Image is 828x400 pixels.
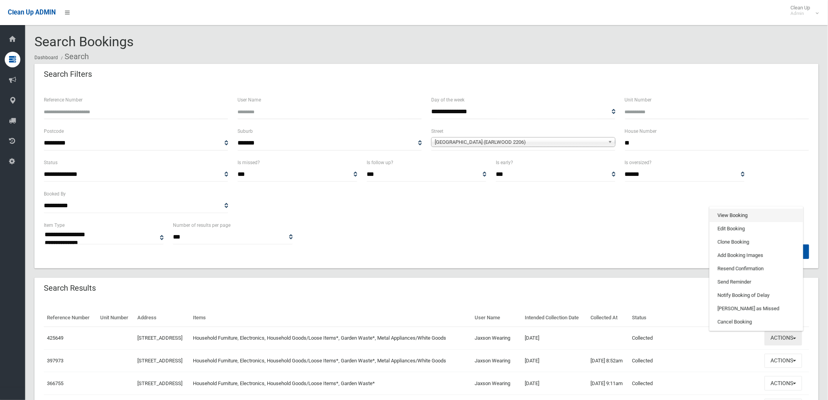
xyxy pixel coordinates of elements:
header: Search Filters [34,67,101,82]
label: User Name [238,96,261,104]
label: Is missed? [238,158,260,167]
td: [DATE] [522,372,587,395]
label: Number of results per page [173,221,230,230]
th: Status [629,309,761,327]
span: Clean Up [787,5,818,16]
a: [STREET_ADDRESS] [137,335,182,341]
a: Dashboard [34,55,58,60]
button: Actions [765,331,802,346]
td: Collected [629,349,761,372]
label: Reference Number [44,96,83,104]
label: Status [44,158,58,167]
button: Actions [765,354,802,368]
td: [DATE] [522,349,587,372]
td: Jaxson Wearing [472,349,522,372]
small: Admin [791,11,810,16]
td: Jaxson Wearing [472,327,522,349]
a: 366755 [47,380,63,386]
label: Day of the week [431,96,464,104]
a: [STREET_ADDRESS] [137,380,182,386]
a: Clone Booking [710,235,803,249]
label: Is oversized? [625,158,652,167]
td: Household Furniture, Electronics, Household Goods/Loose Items*, Garden Waste*, Metal Appliances/W... [190,327,472,349]
label: Is follow up? [367,158,393,167]
a: View Booking [710,209,803,222]
label: Postcode [44,127,64,136]
th: Intended Collection Date [522,309,587,327]
label: Suburb [238,127,253,136]
span: [GEOGRAPHIC_DATA] (EARLWOOD 2206) [435,138,605,147]
a: Cancel Booking [710,315,803,329]
li: Search [59,49,89,64]
label: Is early? [496,158,513,167]
td: Household Furniture, Electronics, Household Goods/Loose Items*, Garden Waste*, Metal Appliances/W... [190,349,472,372]
th: Collected At [587,309,629,327]
th: Items [190,309,472,327]
th: Address [134,309,190,327]
td: Collected [629,327,761,349]
a: 425649 [47,335,63,341]
th: User Name [472,309,522,327]
button: Actions [765,376,802,391]
label: House Number [625,127,657,136]
a: [STREET_ADDRESS] [137,358,182,364]
a: [PERSON_NAME] as Missed [710,302,803,315]
a: Add Booking Images [710,249,803,262]
a: 397973 [47,358,63,364]
a: Edit Booking [710,222,803,235]
td: [DATE] 9:11am [587,372,629,395]
td: [DATE] [522,327,587,349]
th: Unit Number [97,309,135,327]
td: Jaxson Wearing [472,372,522,395]
th: Reference Number [44,309,97,327]
a: Send Reminder [710,275,803,289]
td: Household Furniture, Electronics, Household Goods/Loose Items*, Garden Waste* [190,372,472,395]
label: Booked By [44,190,66,198]
span: Search Bookings [34,34,134,49]
td: Collected [629,372,761,395]
span: Clean Up ADMIN [8,9,56,16]
a: Resend Confirmation [710,262,803,275]
header: Search Results [34,281,105,296]
label: Unit Number [625,96,652,104]
label: Street [431,127,443,136]
a: Notify Booking of Delay [710,289,803,302]
label: Item Type [44,221,65,230]
td: [DATE] 8:52am [587,349,629,372]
